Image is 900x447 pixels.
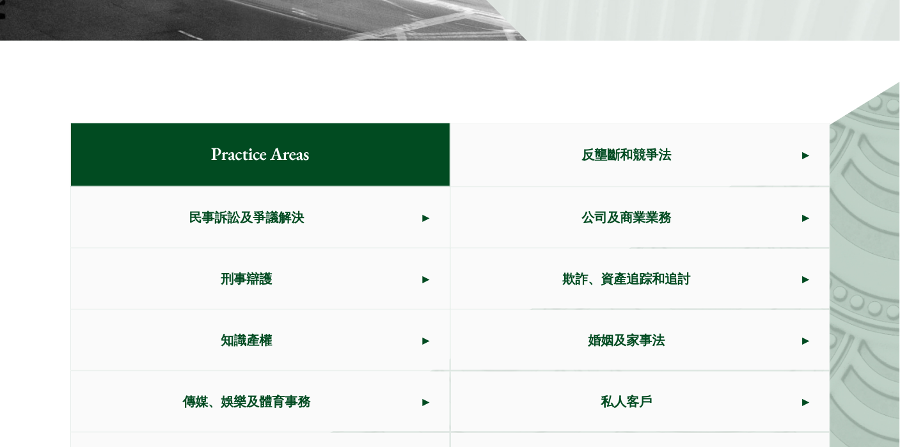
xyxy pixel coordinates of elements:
a: 刑事辯護 [71,249,450,309]
span: 公司及商業業務 [451,187,803,247]
a: 反壟斷和競爭法 [451,123,830,186]
span: 傳媒、娛樂及體育事務 [71,372,423,432]
span: 知識產權 [71,310,423,370]
a: 民事訴訟及爭議解決 [71,187,450,247]
span: 私人客戶 [451,372,803,432]
a: 公司及商業業務 [451,187,830,247]
span: Practice Areas [191,123,329,186]
span: 民事訴訟及爭議解決 [71,187,423,247]
span: 婚姻及家事法 [451,310,803,370]
a: 欺詐、資產追踪和追討 [451,249,830,309]
a: 知識產權 [71,310,450,370]
span: 反壟斷和競爭法 [451,125,803,185]
a: 婚姻及家事法 [451,310,830,370]
a: 私人客戶 [451,372,830,432]
span: 欺詐、資產追踪和追討 [451,249,803,309]
a: 傳媒、娛樂及體育事務 [71,372,450,432]
span: 刑事辯護 [71,249,423,309]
